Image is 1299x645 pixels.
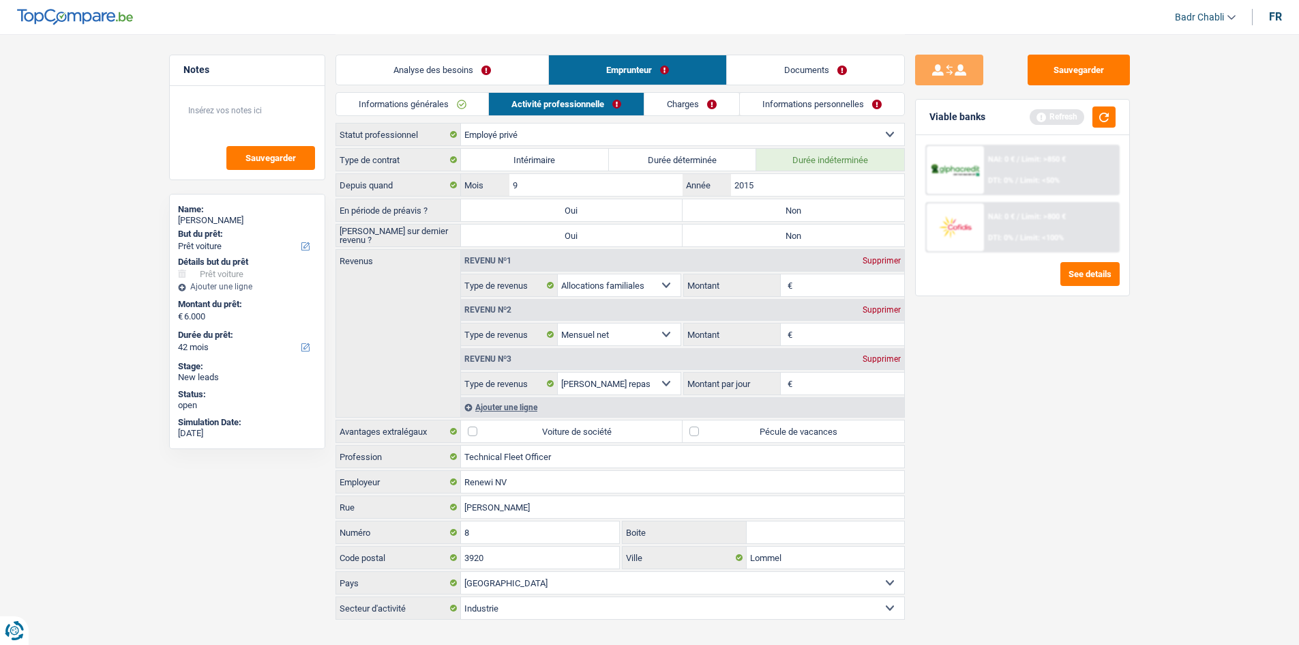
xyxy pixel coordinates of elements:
[336,55,548,85] a: Analyse des besoins
[1060,262,1120,286] button: See details
[683,174,731,196] label: Année
[461,199,683,221] label: Oui
[1021,155,1066,164] span: Limit: >850 €
[178,389,316,400] div: Status:
[461,355,515,363] div: Revenu nº3
[683,225,904,246] label: Non
[336,547,461,569] label: Code postal
[336,124,461,145] label: Statut professionnel
[336,572,461,594] label: Pays
[336,521,461,543] label: Numéro
[461,420,683,442] label: Voiture de société
[226,146,315,170] button: Sauvegarder
[461,274,558,296] label: Type de revenus
[1017,212,1019,221] span: /
[178,204,316,215] div: Name:
[1164,6,1236,29] a: Badr Chabli
[178,229,314,240] label: But du prêt:
[336,597,461,619] label: Secteur d'activité
[336,174,461,196] label: Depuis quand
[644,93,739,115] a: Charges
[988,233,1013,242] span: DTI: 0%
[1028,55,1130,85] button: Sauvegarder
[461,397,904,417] div: Ajouter une ligne
[1015,233,1018,242] span: /
[336,420,461,442] label: Avantages extralégaux
[930,162,981,178] img: AlphaCredit
[781,274,796,296] span: €
[336,149,461,171] label: Type de contrat
[489,93,644,115] a: Activité professionnelle
[178,215,316,226] div: [PERSON_NAME]
[178,417,316,428] div: Simulation Date:
[461,324,558,345] label: Type de revenus
[336,496,461,518] label: Rue
[178,311,183,322] span: €
[623,521,747,543] label: Boite
[178,299,314,310] label: Montant du prêt:
[178,257,316,268] div: Détails but du prêt
[461,306,515,314] div: Revenu nº2
[178,330,314,341] label: Durée du prêt:
[183,64,311,76] h5: Notes
[859,257,904,265] div: Supprimer
[509,174,682,196] input: MM
[1015,176,1018,185] span: /
[336,250,460,266] label: Revenus
[336,93,489,115] a: Informations générales
[461,257,515,265] div: Revenu nº1
[623,547,747,569] label: Ville
[336,225,461,246] label: [PERSON_NAME] sur dernier revenu ?
[461,373,558,395] label: Type de revenus
[731,174,904,196] input: AAAA
[684,324,781,345] label: Montant
[461,174,509,196] label: Mois
[1020,176,1060,185] span: Limit: <50%
[1017,155,1019,164] span: /
[1030,109,1084,124] div: Refresh
[1175,12,1224,23] span: Badr Chabli
[178,372,316,383] div: New leads
[336,446,461,468] label: Profession
[178,282,316,291] div: Ajouter une ligne
[17,9,133,25] img: TopCompare Logo
[859,355,904,363] div: Supprimer
[461,225,683,246] label: Oui
[684,274,781,296] label: Montant
[727,55,904,85] a: Documents
[1020,233,1064,242] span: Limit: <100%
[683,199,904,221] label: Non
[988,176,1013,185] span: DTI: 0%
[609,149,757,171] label: Durée déterminée
[988,155,1015,164] span: NAI: 0 €
[336,471,461,493] label: Employeur
[461,149,609,171] label: Intérimaire
[178,361,316,372] div: Stage:
[781,373,796,395] span: €
[988,212,1015,221] span: NAI: 0 €
[245,154,296,162] span: Sauvegarder
[683,420,904,442] label: Pécule de vacances
[740,93,904,115] a: Informations personnelles
[859,306,904,314] div: Supprimer
[684,373,781,395] label: Montant par jour
[549,55,726,85] a: Emprunteur
[178,428,316,439] div: [DATE]
[781,324,796,345] span: €
[1269,10,1282,23] div: fr
[178,400,316,411] div: open
[930,214,981,240] img: Cofidis
[1021,212,1066,221] span: Limit: >800 €
[336,199,461,221] label: En période de préavis ?
[929,111,985,123] div: Viable banks
[756,149,904,171] label: Durée indéterminée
